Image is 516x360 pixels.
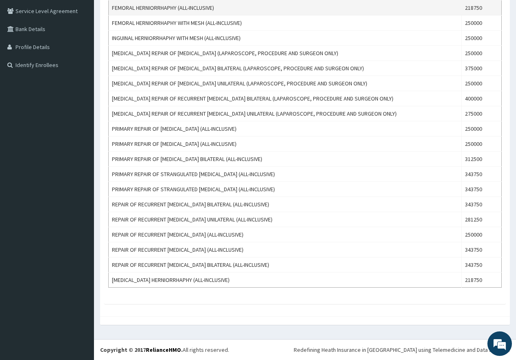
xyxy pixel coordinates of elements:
td: FEMORAL HERNIORRHAPHY (ALL-INCLUSIVE) [109,0,462,16]
td: PRIMARY REPAIR OF STRANGULATED [MEDICAL_DATA] (ALL-INCLUSIVE) [109,167,462,182]
td: 218750 [461,273,501,288]
td: REPAIR OF RECURRENT [MEDICAL_DATA] BILATERAL (ALL-INCLUSIVE) [109,197,462,212]
td: [MEDICAL_DATA] REPAIR OF [MEDICAL_DATA] UNILATERAL (LAPAROSCOPE, PROCEDURE AND SURGEON ONLY) [109,76,462,91]
td: 275000 [461,106,501,121]
td: 343750 [461,242,501,257]
td: 281250 [461,212,501,227]
div: Redefining Heath Insurance in [GEOGRAPHIC_DATA] using Telemedicine and Data Science! [294,346,510,354]
td: INGUINAL HERNIORRHAPHY WITH MESH (ALL-INCLUSIVE) [109,31,462,46]
td: PRIMARY REPAIR OF STRANGULATED [MEDICAL_DATA] (ALL-INCLUSIVE) [109,182,462,197]
td: [MEDICAL_DATA] REPAIR OF RECURRENT [MEDICAL_DATA] BILATERAL (LAPAROSCOPE, PROCEDURE AND SURGEON O... [109,91,462,106]
a: RelianceHMO [146,346,181,353]
td: [MEDICAL_DATA] REPAIR OF [MEDICAL_DATA] BILATERAL (LAPAROSCOPE, PROCEDURE AND SURGEON ONLY) [109,61,462,76]
td: REPAIR OF RECURRENT [MEDICAL_DATA] (ALL-INCLUSIVE) [109,242,462,257]
td: 218750 [461,0,501,16]
td: [MEDICAL_DATA] HERNIORRHAPHY (ALL-INCLUSIVE) [109,273,462,288]
div: Minimize live chat window [134,4,154,24]
td: [MEDICAL_DATA] REPAIR OF [MEDICAL_DATA] (LAPAROSCOPE, PROCEDURE AND SURGEON ONLY) [109,46,462,61]
span: We're online! [47,103,113,186]
td: FEMORAL HERNIORRHAPHY WITH MESH (ALL-INCLUSIVE) [109,16,462,31]
td: 343750 [461,257,501,273]
td: 250000 [461,227,501,242]
td: 250000 [461,31,501,46]
td: 250000 [461,121,501,136]
footer: All rights reserved. [94,339,516,360]
td: REPAIR OF RECURRENT [MEDICAL_DATA] UNILATERAL (ALL-INCLUSIVE) [109,212,462,227]
td: 250000 [461,46,501,61]
td: 400000 [461,91,501,106]
td: PRIMARY REPAIR OF [MEDICAL_DATA] (ALL-INCLUSIVE) [109,136,462,152]
td: 343750 [461,182,501,197]
td: REPAIR OF RECURRENT [MEDICAL_DATA] (ALL-INCLUSIVE) [109,227,462,242]
td: [MEDICAL_DATA] REPAIR OF RECURRENT [MEDICAL_DATA] UNILATERAL (LAPAROSCOPE, PROCEDURE AND SURGEON ... [109,106,462,121]
td: 312500 [461,152,501,167]
td: 375000 [461,61,501,76]
td: 250000 [461,16,501,31]
td: PRIMARY REPAIR OF [MEDICAL_DATA] (ALL-INCLUSIVE) [109,121,462,136]
img: d_794563401_company_1708531726252_794563401 [15,41,33,61]
textarea: Type your message and hit 'Enter' [4,223,156,252]
td: 343750 [461,167,501,182]
td: REPAIR OF RECURRENT [MEDICAL_DATA] BILATERAL (ALL-INCLUSIVE) [109,257,462,273]
td: 343750 [461,197,501,212]
div: Chat with us now [42,46,137,56]
td: PRIMARY REPAIR OF [MEDICAL_DATA] BILATERAL (ALL-INCLUSIVE) [109,152,462,167]
td: 250000 [461,76,501,91]
strong: Copyright © 2017 . [100,346,183,353]
td: 250000 [461,136,501,152]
